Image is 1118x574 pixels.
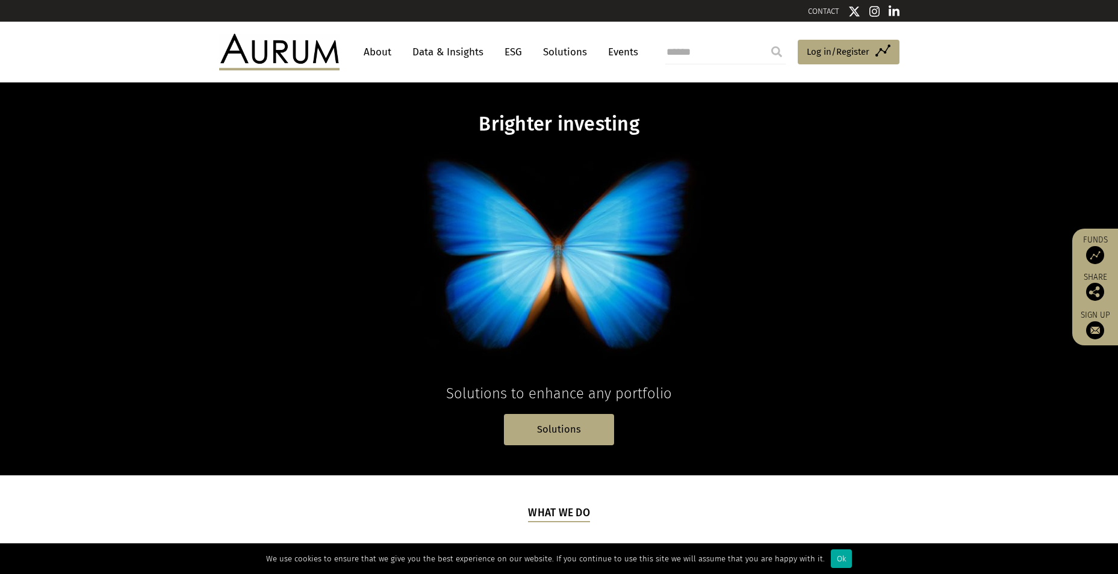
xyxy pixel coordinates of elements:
img: Instagram icon [869,5,880,17]
a: Data & Insights [406,41,489,63]
span: Solutions to enhance any portfolio [446,385,672,402]
img: Linkedin icon [889,5,899,17]
h1: Brighter investing [327,113,792,136]
img: Sign up to our newsletter [1086,321,1104,339]
div: Ok [831,549,852,568]
img: Twitter icon [848,5,860,17]
a: About [358,41,397,63]
a: Log in/Register [798,40,899,65]
a: Solutions [537,41,593,63]
a: ESG [498,41,528,63]
span: Log in/Register [807,45,869,59]
input: Submit [765,40,789,64]
div: Share [1078,273,1112,301]
a: Events [602,41,638,63]
a: Sign up [1078,310,1112,339]
img: Access Funds [1086,246,1104,264]
a: Solutions [504,414,614,445]
img: Share this post [1086,283,1104,301]
a: CONTACT [808,7,839,16]
a: Funds [1078,235,1112,264]
h5: What we do [528,505,590,522]
img: Aurum [219,34,340,70]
